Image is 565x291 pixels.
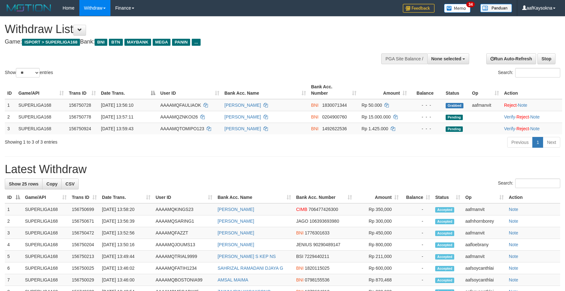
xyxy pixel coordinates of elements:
[309,207,338,212] span: Copy 706477426300 to clipboard
[65,181,75,186] span: CSV
[516,114,529,119] a: Reject
[224,126,261,131] a: [PERSON_NAME]
[5,136,231,145] div: Showing 1 to 3 of 3 entries
[99,203,153,215] td: [DATE] 13:58:20
[109,39,123,46] span: BTN
[355,192,401,203] th: Amount: activate to sort column ascending
[435,231,454,236] span: Accepted
[296,266,303,271] span: BNI
[101,103,133,108] span: [DATE] 13:56:10
[401,203,433,215] td: -
[99,227,153,239] td: [DATE] 13:52:56
[217,219,254,224] a: [PERSON_NAME]
[463,203,506,215] td: aafmanvit
[401,274,433,286] td: -
[498,68,560,78] label: Search:
[515,179,560,188] input: Search:
[435,207,454,213] span: Accepted
[463,215,506,227] td: aafnhornborey
[502,81,562,99] th: Action
[311,103,318,108] span: BNI
[362,126,388,131] span: Rp 1.425.000
[160,103,201,108] span: AAAAMQFAULIAOK
[23,227,69,239] td: SUPERLIGA168
[463,251,506,262] td: aafmanvit
[446,103,463,108] span: Grabbed
[5,81,16,99] th: ID
[433,192,463,203] th: Status: activate to sort column ascending
[435,219,454,224] span: Accepted
[355,262,401,274] td: Rp 600,000
[5,239,23,251] td: 4
[469,99,502,111] td: aafmanvit
[509,207,518,212] a: Note
[296,207,307,212] span: CIMB
[504,114,515,119] a: Verify
[153,39,171,46] span: MEGA
[9,181,38,186] span: Show 25 rows
[23,274,69,286] td: SUPERLIGA168
[23,262,69,274] td: SUPERLIGA168
[5,251,23,262] td: 5
[5,111,16,123] td: 2
[124,39,151,46] span: MAYBANK
[99,215,153,227] td: [DATE] 13:56:39
[509,266,518,271] a: Note
[42,179,62,189] a: Copy
[69,262,99,274] td: 156750025
[305,277,329,282] span: Copy 0798155536 to clipboard
[305,266,329,271] span: Copy 1820115025 to clipboard
[431,56,462,61] span: None selected
[435,254,454,260] span: Accepted
[355,203,401,215] td: Rp 350,000
[153,262,215,274] td: AAAAMQFATIH1234
[296,219,308,224] span: JAGO
[463,262,506,274] td: aafsoycanthlai
[309,219,339,224] span: Copy 106393693980 to clipboard
[69,114,91,119] span: 156750778
[99,239,153,251] td: [DATE] 13:50:16
[5,123,16,134] td: 3
[5,163,560,176] h1: Latest Withdraw
[518,103,528,108] a: Note
[217,242,254,247] a: [PERSON_NAME]
[443,81,469,99] th: Status
[5,68,53,78] label: Show entries
[153,274,215,286] td: AAAAMQBOSTONIA99
[504,126,515,131] a: Verify
[359,81,409,99] th: Amount: activate to sort column ascending
[98,81,158,99] th: Date Trans.: activate to sort column descending
[153,251,215,262] td: AAAAMQTRIAL9999
[362,114,391,119] span: Rp 15.000.000
[217,277,248,282] a: AMSAL MAIMA
[516,126,529,131] a: Reject
[160,126,204,131] span: AAAAMQTOMIPO123
[22,39,80,46] span: ISPORT > SUPERLIGA168
[509,230,518,235] a: Note
[362,103,382,108] span: Rp 50.000
[16,99,66,111] td: SUPERLIGA168
[99,251,153,262] td: [DATE] 13:49:44
[509,219,518,224] a: Note
[69,274,99,286] td: 156750029
[61,179,79,189] a: CSV
[412,114,441,120] div: - - -
[69,239,99,251] td: 156750204
[217,266,283,271] a: SAHRIZAL RAMADANI DJAYA G
[294,192,355,203] th: Bank Acc. Number: activate to sort column ascending
[427,53,469,64] button: None selected
[296,242,312,247] span: JENIUS
[401,239,433,251] td: -
[355,227,401,239] td: Rp 450,000
[446,126,463,132] span: Pending
[480,4,512,12] img: panduan.png
[153,239,215,251] td: AAAAMQJOUMS13
[153,203,215,215] td: AAAAMQKINGS23
[23,192,69,203] th: Game/API: activate to sort column ascending
[16,123,66,134] td: SUPERLIGA168
[355,239,401,251] td: Rp 800,000
[355,215,401,227] td: Rp 300,000
[69,227,99,239] td: 156750472
[498,179,560,188] label: Search:
[99,192,153,203] th: Date Trans.: activate to sort column ascending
